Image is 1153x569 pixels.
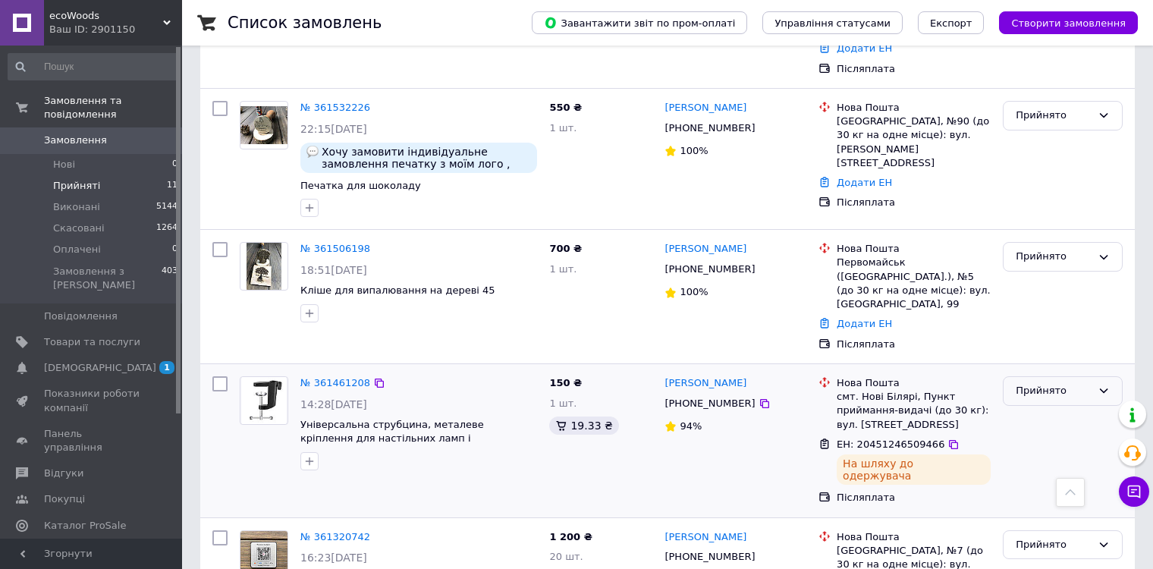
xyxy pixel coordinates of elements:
div: [PHONE_NUMBER] [661,118,758,138]
div: Ваш ID: 2901150 [49,23,182,36]
span: Показники роботи компанії [44,387,140,414]
h1: Список замовлень [228,14,382,32]
div: Прийнято [1016,249,1092,265]
div: Прийнято [1016,108,1092,124]
span: 1 [159,361,174,374]
span: Хочу замовити індивідуальне замовлення печатку з моїм лого , дякую [322,146,531,170]
div: Нова Пошта [837,101,991,115]
span: Повідомлення [44,310,118,323]
span: Замовлення [44,134,107,147]
div: Прийнято [1016,383,1092,399]
span: Експорт [930,17,972,29]
span: 94% [680,420,702,432]
a: Фото товару [240,101,288,149]
a: Додати ЕН [837,42,892,54]
span: 1 шт. [549,263,576,275]
div: [GEOGRAPHIC_DATA], №90 (до 30 кг на одне місце): вул. [PERSON_NAME][STREET_ADDRESS] [837,115,991,170]
span: Завантажити звіт по пром-оплаті [544,16,735,30]
a: № 361461208 [300,377,370,388]
a: [PERSON_NAME] [664,242,746,256]
span: Створити замовлення [1011,17,1126,29]
span: Скасовані [53,222,105,235]
a: № 361506198 [300,243,370,254]
span: Оплачені [53,243,101,256]
span: 14:28[DATE] [300,398,367,410]
span: ЕН: 20451246509466 [837,439,944,450]
div: Прийнято [1016,537,1092,553]
img: Фото товару [242,377,287,424]
div: смт. Нові Білярі, Пункт приймання-видачі (до 30 кг): вул. [STREET_ADDRESS] [837,390,991,432]
a: Додати ЕН [837,177,892,188]
div: 19.33 ₴ [549,417,618,435]
span: 16:23[DATE] [300,552,367,564]
span: Покупці [44,492,85,506]
div: Післяплата [837,196,991,209]
a: [PERSON_NAME] [664,101,746,115]
span: Відгуки [44,467,83,480]
img: Фото товару [247,243,282,290]
span: Каталог ProSale [44,519,126,533]
a: Кліше для випалювання на дереві 45 [300,284,495,296]
div: Післяплата [837,338,991,351]
img: Фото товару [240,106,287,145]
span: 0 [172,158,178,171]
a: Фото товару [240,242,288,291]
span: 5144 [156,200,178,214]
a: Універсальна струбцина, металеве кріплення для настільних ламп і світильників [300,419,484,458]
span: 1 шт. [549,398,576,409]
span: 22:15[DATE] [300,123,367,135]
a: № 361532226 [300,102,370,113]
div: На шляху до одержувача [837,454,991,485]
div: Нова Пошта [837,530,991,544]
div: [PHONE_NUMBER] [661,547,758,567]
button: Експорт [918,11,985,34]
a: Печатка для шоколаду [300,180,421,191]
a: Створити замовлення [984,17,1138,28]
span: 100% [680,286,708,297]
span: 0 [172,243,178,256]
a: [PERSON_NAME] [664,376,746,391]
span: 150 ₴ [549,377,582,388]
a: [PERSON_NAME] [664,530,746,545]
a: № 361320742 [300,531,370,542]
span: 550 ₴ [549,102,582,113]
span: Виконані [53,200,100,214]
button: Чат з покупцем [1119,476,1149,507]
div: Первомайськ ([GEOGRAPHIC_DATA].), №5 (до 30 кг на одне місце): вул. [GEOGRAPHIC_DATA], 99 [837,256,991,311]
span: ecoWoods [49,9,163,23]
span: Товари та послуги [44,335,140,349]
span: 100% [680,145,708,156]
input: Пошук [8,53,179,80]
span: 1 200 ₴ [549,531,592,542]
a: Додати ЕН [837,318,892,329]
div: Післяплата [837,62,991,76]
div: Нова Пошта [837,376,991,390]
span: 1264 [156,222,178,235]
span: Панель управління [44,427,140,454]
button: Управління статусами [762,11,903,34]
span: [DEMOGRAPHIC_DATA] [44,361,156,375]
span: Замовлення з [PERSON_NAME] [53,265,162,292]
span: 11 [167,179,178,193]
span: 18:51[DATE] [300,264,367,276]
span: 20 шт. [549,551,583,562]
span: Замовлення та повідомлення [44,94,182,121]
span: Прийняті [53,179,100,193]
div: Післяплата [837,491,991,505]
img: :speech_balloon: [306,146,319,158]
div: [PHONE_NUMBER] [661,259,758,279]
button: Завантажити звіт по пром-оплаті [532,11,747,34]
a: Фото товару [240,376,288,425]
span: 403 [162,265,178,292]
span: 700 ₴ [549,243,582,254]
span: Управління статусами [774,17,891,29]
div: Нова Пошта [837,242,991,256]
button: Створити замовлення [999,11,1138,34]
span: 1 шт. [549,122,576,134]
span: Нові [53,158,75,171]
div: [PHONE_NUMBER] [661,394,758,413]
